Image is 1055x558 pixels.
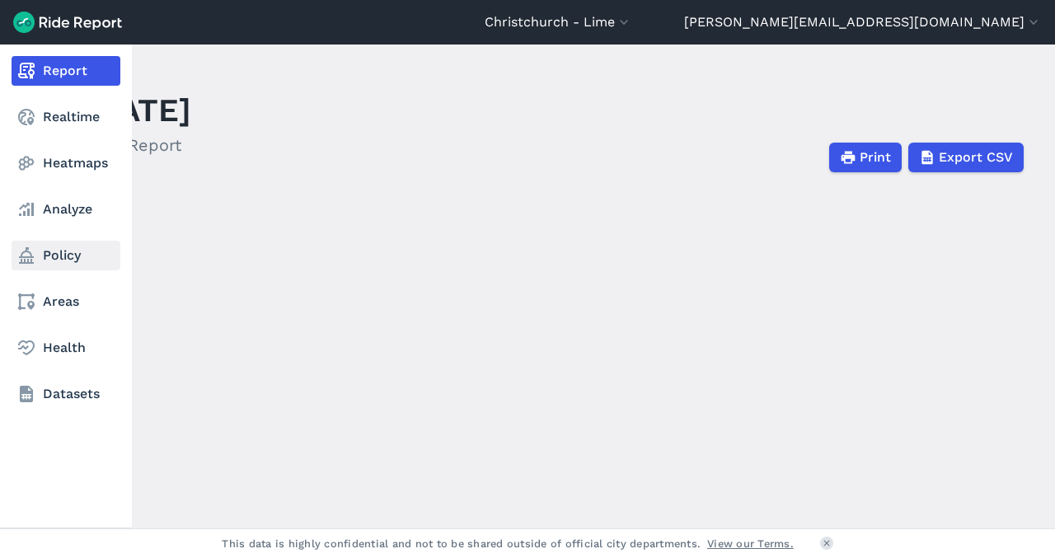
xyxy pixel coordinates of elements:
a: Datasets [12,379,120,409]
h2: Daily Report [84,133,191,157]
img: Ride Report [13,12,122,33]
button: Export CSV [908,143,1024,172]
a: Heatmaps [12,148,120,178]
a: View our Terms. [707,536,794,551]
button: Christchurch - Lime [485,12,632,32]
span: Export CSV [939,148,1013,167]
a: Realtime [12,102,120,132]
span: Print [860,148,891,167]
button: [PERSON_NAME][EMAIL_ADDRESS][DOMAIN_NAME] [684,12,1042,32]
a: Areas [12,287,120,317]
button: Print [829,143,902,172]
a: Analyze [12,195,120,224]
a: Report [12,56,120,86]
a: Health [12,333,120,363]
a: Policy [12,241,120,270]
h1: [DATE] [84,87,191,133]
